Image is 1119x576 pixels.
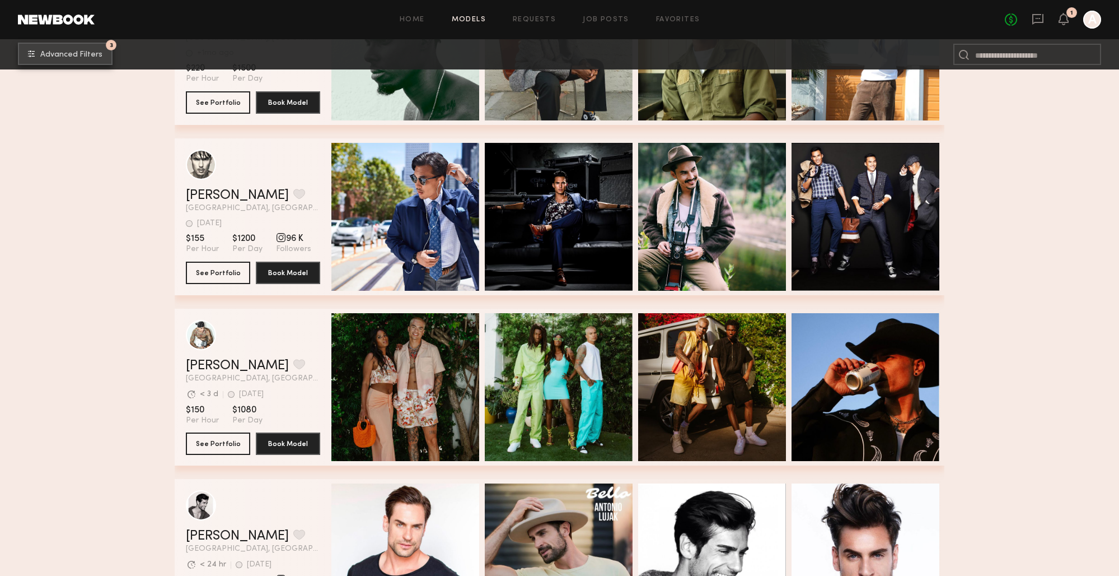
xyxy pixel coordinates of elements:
span: $155 [186,233,219,244]
span: Per Day [232,416,263,426]
span: [GEOGRAPHIC_DATA], [GEOGRAPHIC_DATA] [186,205,320,212]
span: Advanced Filters [40,51,102,59]
a: Home [400,16,425,24]
a: [PERSON_NAME] [186,529,289,543]
span: Per Hour [186,244,219,254]
a: Favorites [656,16,700,24]
a: [PERSON_NAME] [186,359,289,373]
button: See Portfolio [186,91,250,114]
a: Requests [513,16,556,24]
a: A [1083,11,1101,29]
button: Book Model [256,262,320,284]
button: 3Advanced Filters [18,43,113,65]
span: $150 [186,405,219,416]
div: [DATE] [197,220,222,227]
span: $1200 [232,233,263,244]
span: Followers [276,244,311,254]
div: < 24 hr [200,561,226,569]
span: $1080 [232,405,263,416]
span: 3 [110,43,113,48]
div: 1 [1070,10,1073,16]
button: See Portfolio [186,262,250,284]
div: [DATE] [247,561,271,569]
span: Per Hour [186,74,219,84]
button: Book Model [256,91,320,114]
div: [DATE] [239,391,264,398]
span: [GEOGRAPHIC_DATA], [GEOGRAPHIC_DATA] [186,545,320,553]
span: Per Day [232,74,263,84]
span: Per Hour [186,416,219,426]
a: Job Posts [583,16,629,24]
button: See Portfolio [186,433,250,455]
button: Book Model [256,433,320,455]
div: < 3 d [200,391,218,398]
span: Per Day [232,244,263,254]
a: [PERSON_NAME] [186,189,289,202]
a: Models [452,16,486,24]
span: [GEOGRAPHIC_DATA], [GEOGRAPHIC_DATA] [186,375,320,383]
span: 96 K [276,233,311,244]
